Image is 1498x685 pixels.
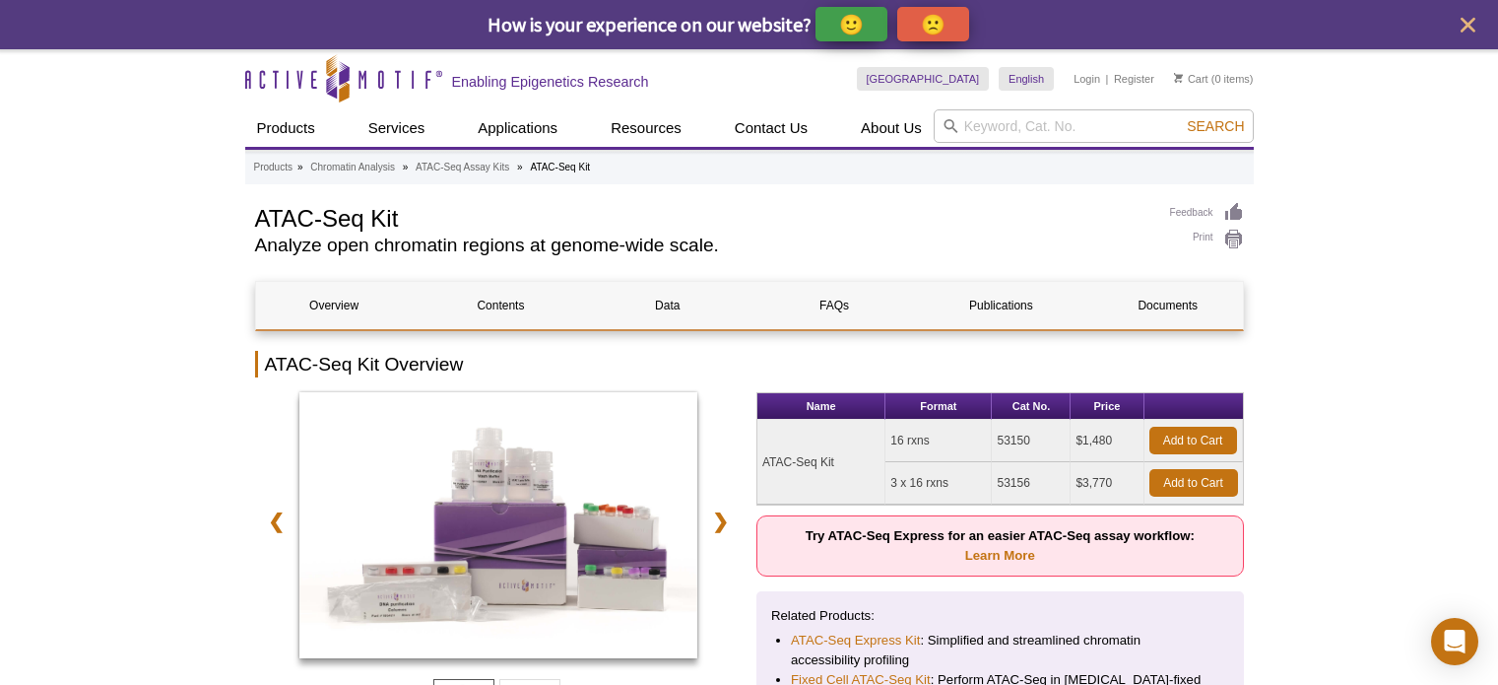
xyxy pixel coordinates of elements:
[885,420,992,462] td: 16 rxns
[999,67,1054,91] a: English
[255,499,297,544] a: ❮
[992,420,1071,462] td: 53150
[1456,13,1480,37] button: close
[1071,420,1143,462] td: $1,480
[245,109,327,147] a: Products
[1174,72,1208,86] a: Cart
[849,109,934,147] a: About Us
[1174,73,1183,83] img: Your Cart
[530,162,590,172] li: ATAC-Seq Kit
[992,393,1071,420] th: Cat No.
[1071,462,1143,505] td: $3,770
[255,237,1150,254] h2: Analyze open chromatin regions at genome-wide scale.
[1174,67,1254,91] li: (0 items)
[923,282,1079,329] a: Publications
[1074,72,1100,86] a: Login
[699,499,742,544] a: ❯
[297,162,303,172] li: »
[416,159,509,176] a: ATAC-Seq Assay Kits
[299,392,698,658] img: ATAC-Seq Kit
[1149,427,1237,454] a: Add to Cart
[1106,67,1109,91] li: |
[255,351,1244,377] h2: ATAC-Seq Kit Overview
[791,631,920,651] a: ATAC-Seq Express Kit
[1187,118,1244,134] span: Search
[806,528,1195,563] strong: Try ATAC-Seq Express for an easier ATAC-Seq assay workflow:
[599,109,693,147] a: Resources
[839,12,864,36] p: 🙂
[757,393,885,420] th: Name
[256,282,413,329] a: Overview
[310,159,395,176] a: Chromatin Analysis
[755,282,912,329] a: FAQs
[934,109,1254,143] input: Keyword, Cat. No.
[885,393,992,420] th: Format
[1114,72,1154,86] a: Register
[299,392,698,664] a: ATAC-Seq Kit
[757,420,885,505] td: ATAC-Seq Kit
[992,462,1071,505] td: 53156
[921,12,945,36] p: 🙁
[357,109,437,147] a: Services
[1149,469,1238,497] a: Add to Cart
[791,631,1209,670] li: : Simplified and streamlined chromatin accessibility profiling
[857,67,990,91] a: [GEOGRAPHIC_DATA]
[1431,618,1478,665] div: Open Intercom Messenger
[517,162,523,172] li: »
[423,282,579,329] a: Contents
[255,202,1150,232] h1: ATAC-Seq Kit
[723,109,819,147] a: Contact Us
[885,462,992,505] td: 3 x 16 rxns
[466,109,569,147] a: Applications
[589,282,746,329] a: Data
[452,73,649,91] h2: Enabling Epigenetics Research
[1170,229,1244,250] a: Print
[1181,117,1250,135] button: Search
[403,162,409,172] li: »
[1089,282,1246,329] a: Documents
[254,159,293,176] a: Products
[771,606,1229,626] p: Related Products:
[488,12,812,36] span: How is your experience on our website?
[965,548,1035,563] a: Learn More
[1170,202,1244,224] a: Feedback
[1071,393,1143,420] th: Price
